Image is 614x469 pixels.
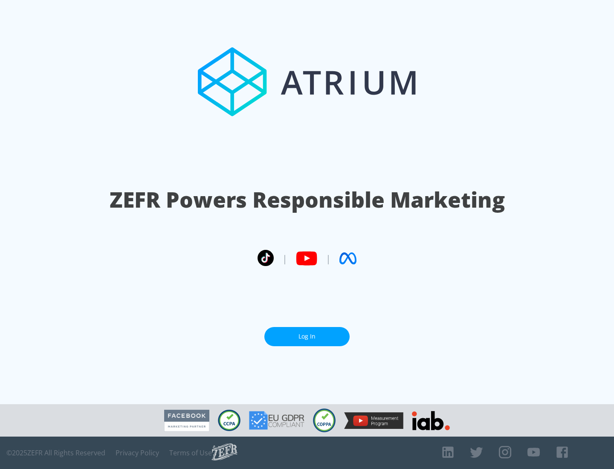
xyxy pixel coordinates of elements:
img: IAB [412,411,450,430]
span: © 2025 ZEFR All Rights Reserved [6,449,105,457]
img: CCPA Compliant [218,410,240,431]
img: COPPA Compliant [313,408,336,432]
img: Facebook Marketing Partner [164,410,209,431]
a: Log In [264,327,350,346]
a: Terms of Use [169,449,212,457]
span: | [326,252,331,265]
h1: ZEFR Powers Responsible Marketing [110,185,505,214]
img: YouTube Measurement Program [344,412,403,429]
span: | [282,252,287,265]
img: GDPR Compliant [249,411,304,430]
a: Privacy Policy [116,449,159,457]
